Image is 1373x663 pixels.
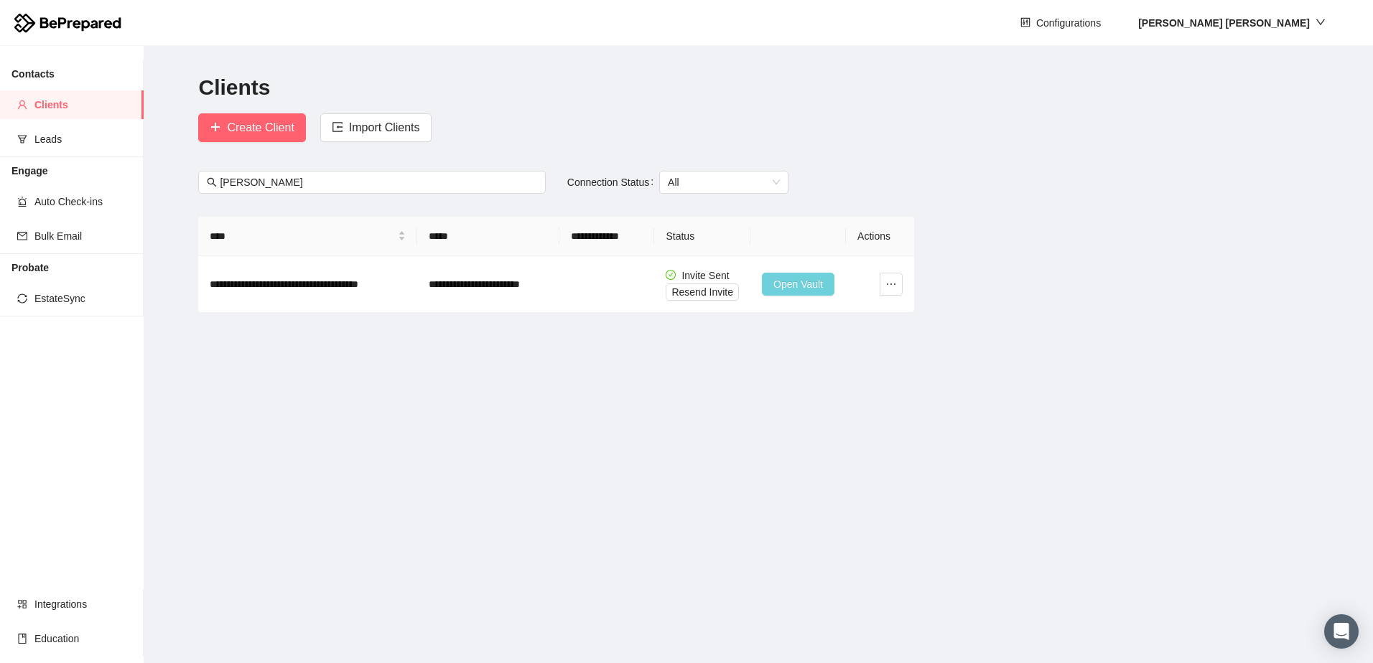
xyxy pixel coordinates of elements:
span: down [1316,17,1326,27]
span: Bulk Email [34,222,132,250]
h2: Clients [198,73,1318,103]
span: All [668,171,780,193]
button: importImport Clients [320,113,432,142]
div: Open Intercom Messenger [1324,614,1359,649]
button: plusCreate Client [198,113,305,142]
span: user [17,100,27,110]
span: Leads [34,125,132,154]
span: plus [210,121,221,135]
span: control [1020,17,1030,29]
span: Education [34,624,132,653]
span: alert [17,197,27,207]
span: Integrations [34,590,132,619]
span: import [332,121,343,135]
span: Configurations [1036,15,1101,31]
button: ellipsis [880,273,903,296]
span: Create Client [227,118,294,136]
th: Name [198,217,417,256]
span: Invite Sent [681,270,729,281]
th: Actions [846,217,914,256]
span: appstore-add [17,599,27,609]
span: mail [17,231,27,241]
strong: Engage [11,165,48,177]
span: ellipsis [880,278,902,290]
button: Open Vault [762,273,834,296]
span: Import Clients [349,118,420,136]
strong: Probate [11,262,49,273]
span: sync [17,293,27,304]
button: [PERSON_NAME] [PERSON_NAME] [1127,11,1337,34]
span: funnel-plot [17,134,27,144]
span: Open Vault [773,276,823,292]
span: EstateSync [34,284,132,313]
button: Resend Invite [666,283,739,301]
span: check-circle [666,270,676,280]
input: Search by first name, last name, email or mobile number [220,174,536,190]
span: search [207,177,217,187]
span: Resend Invite [671,284,733,300]
button: controlConfigurations [1009,11,1112,34]
strong: Contacts [11,68,55,80]
strong: [PERSON_NAME] [PERSON_NAME] [1138,17,1310,29]
th: Status [654,217,750,256]
span: Clients [34,90,132,119]
label: Connection Status [567,171,659,194]
span: book [17,634,27,644]
span: Auto Check-ins [34,187,132,216]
